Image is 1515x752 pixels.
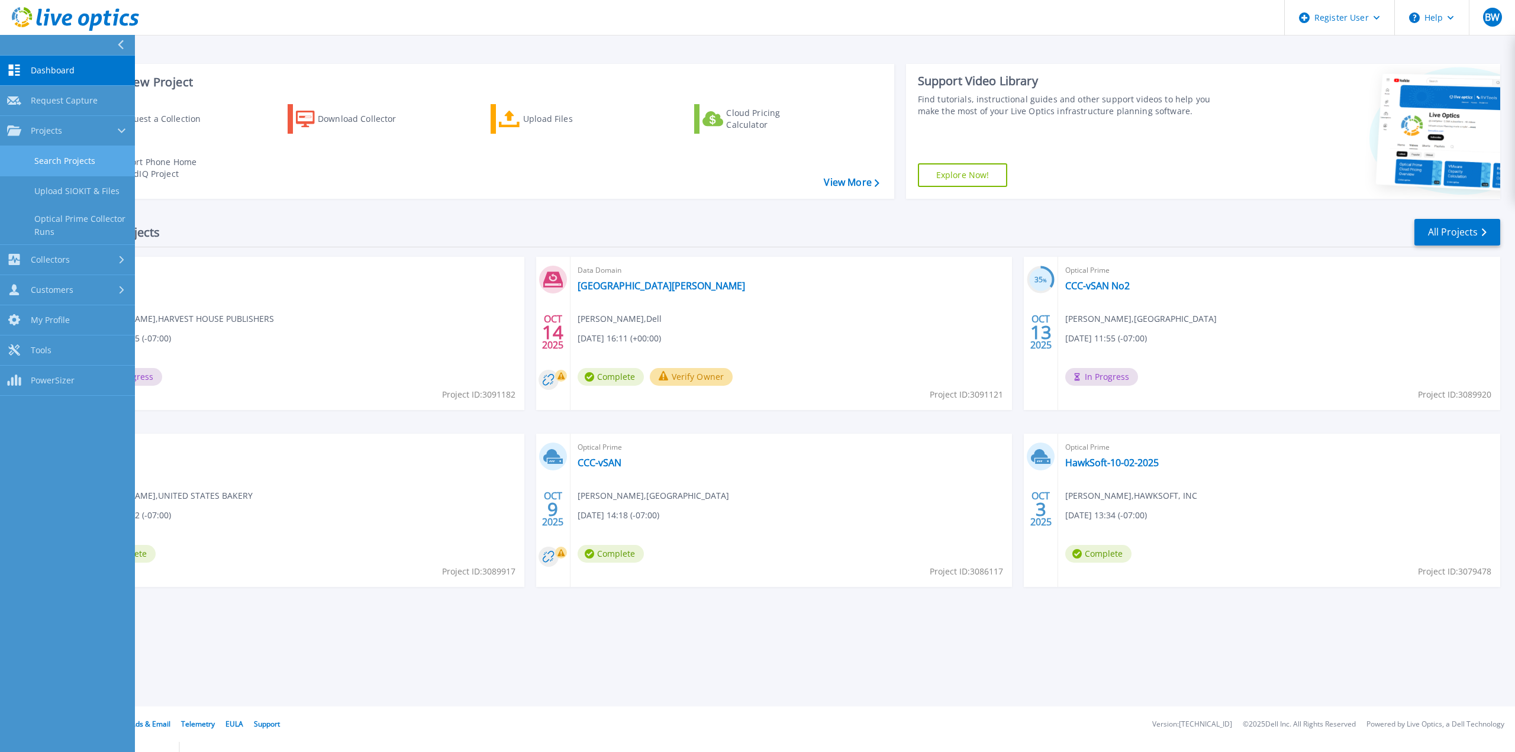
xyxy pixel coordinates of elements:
div: Support Video Library [918,73,1225,89]
a: View More [824,177,879,188]
span: [PERSON_NAME] , HAWKSOFT, INC [1065,489,1197,502]
span: Optical Prime [578,441,1005,454]
span: Data Domain [578,264,1005,277]
span: Projects [31,125,62,136]
a: Support [254,719,280,729]
a: Upload Files [491,104,623,134]
span: Tools [31,345,51,356]
span: Request Capture [31,95,98,106]
a: [GEOGRAPHIC_DATA][PERSON_NAME] [578,280,745,292]
a: Explore Now! [918,163,1008,187]
a: Telemetry [181,719,215,729]
span: Project ID: 3091182 [442,388,515,401]
a: Ads & Email [131,719,170,729]
span: Project ID: 3086117 [930,565,1003,578]
span: Complete [1065,545,1132,563]
h3: 35 [1027,273,1055,287]
span: Complete [578,545,644,563]
span: Project ID: 3089920 [1418,388,1491,401]
span: 3 [1036,504,1046,514]
span: [DATE] 13:34 (-07:00) [1065,509,1147,522]
span: Optical Prime [1065,264,1493,277]
div: OCT 2025 [541,311,564,354]
li: © 2025 Dell Inc. All Rights Reserved [1243,721,1356,728]
span: Complete [578,368,644,386]
span: [DATE] 16:11 (+00:00) [578,332,661,345]
span: BW [1485,12,1500,22]
div: Upload Files [523,107,618,131]
a: All Projects [1414,219,1500,246]
div: Download Collector [318,107,412,131]
div: OCT 2025 [1030,488,1052,531]
span: PowerSizer [31,375,75,386]
span: [PERSON_NAME] , HARVEST HOUSE PUBLISHERS [89,312,274,325]
div: Find tutorials, instructional guides and other support videos to help you make the most of your L... [918,93,1225,117]
li: Powered by Live Optics, a Dell Technology [1366,721,1504,728]
span: [PERSON_NAME] , [GEOGRAPHIC_DATA] [1065,312,1217,325]
span: 9 [547,504,558,514]
a: CCC-vSAN [578,457,621,469]
div: OCT 2025 [541,488,564,531]
div: Cloud Pricing Calculator [726,107,821,131]
a: Cloud Pricing Calculator [694,104,826,134]
h3: Start a New Project [84,76,879,89]
span: Collectors [31,254,70,265]
span: In Progress [1065,368,1138,386]
span: Project ID: 3089917 [442,565,515,578]
a: HawkSoft-10-02-2025 [1065,457,1159,469]
div: OCT 2025 [1030,311,1052,354]
span: [DATE] 11:55 (-07:00) [1065,332,1147,345]
span: Customers [31,285,73,295]
a: CCC-vSAN No2 [1065,280,1130,292]
span: 13 [1030,327,1052,337]
span: Project ID: 3079478 [1418,565,1491,578]
span: Dashboard [31,65,75,76]
span: % [1043,277,1047,283]
span: 14 [542,327,563,337]
a: Download Collector [288,104,420,134]
a: EULA [225,719,243,729]
span: [PERSON_NAME] , UNITED STATES BAKERY [89,489,253,502]
div: Import Phone Home CloudIQ Project [116,156,208,180]
span: Project ID: 3091121 [930,388,1003,401]
span: [PERSON_NAME] , Dell [578,312,662,325]
a: Request a Collection [84,104,216,134]
span: [DATE] 14:18 (-07:00) [578,509,659,522]
span: Optical Prime [89,264,517,277]
li: Version: [TECHNICAL_ID] [1152,721,1232,728]
div: Request a Collection [118,107,212,131]
button: Verify Owner [650,368,733,386]
span: Optical Prime [1065,441,1493,454]
span: My Profile [31,315,70,325]
span: Optical Prime [89,441,517,454]
span: [PERSON_NAME] , [GEOGRAPHIC_DATA] [578,489,729,502]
